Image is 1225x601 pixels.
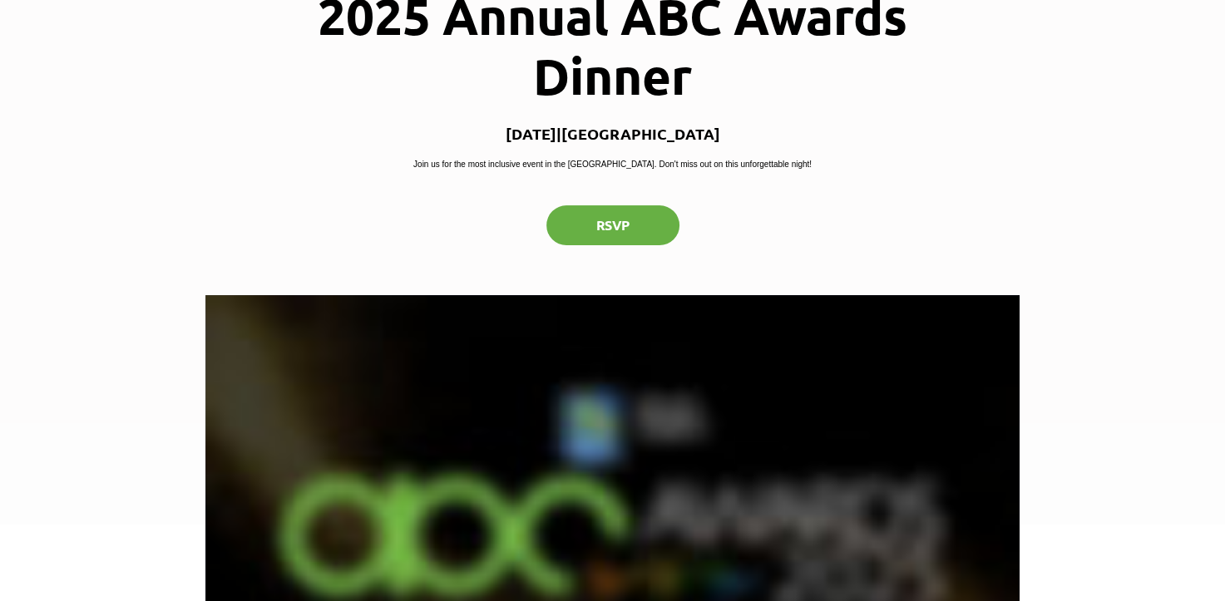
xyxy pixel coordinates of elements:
[546,205,679,245] button: RSVP
[561,124,720,143] p: [GEOGRAPHIC_DATA]
[413,158,812,170] p: Join us for the most inclusive event in the [GEOGRAPHIC_DATA]. Don't miss out on this unforgettab...
[506,124,556,143] p: [DATE]
[556,124,561,143] span: |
